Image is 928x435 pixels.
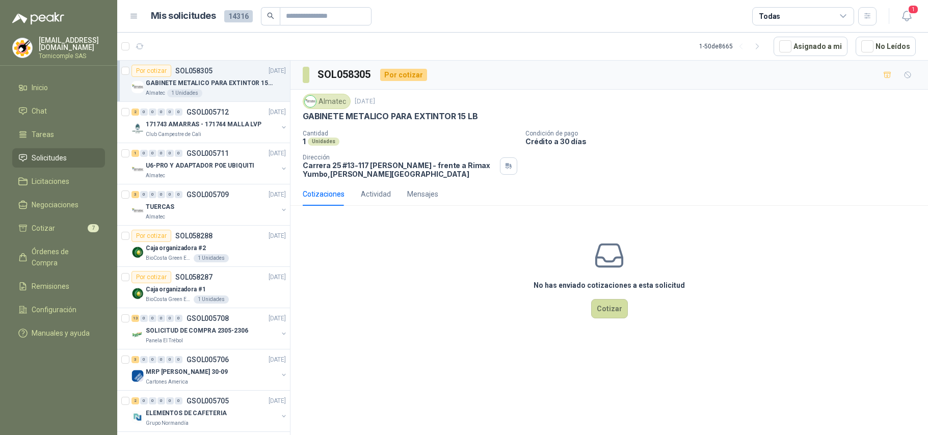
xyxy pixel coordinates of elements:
img: Company Logo [13,38,32,58]
div: 1 Unidades [194,295,229,304]
div: Actividad [361,188,391,200]
div: 0 [140,315,148,322]
span: Configuración [32,304,76,315]
p: SOLICITUD DE COMPRA 2305-2306 [146,326,248,336]
div: 0 [166,356,174,363]
div: Mensajes [407,188,438,200]
div: 0 [166,150,174,157]
div: 0 [157,356,165,363]
img: Company Logo [131,287,144,300]
p: MRP [PERSON_NAME] 30-09 [146,367,228,377]
div: 0 [149,315,156,322]
span: Cotizar [32,223,55,234]
div: 3 [131,356,139,363]
div: Cotizaciones [303,188,344,200]
div: Por cotizar [131,230,171,242]
p: Carrera 25 #13-117 [PERSON_NAME] - frente a Rimax Yumbo , [PERSON_NAME][GEOGRAPHIC_DATA] [303,161,496,178]
button: 1 [897,7,916,25]
span: Negociaciones [32,199,78,210]
p: Grupo Normandía [146,419,189,427]
p: Almatec [146,172,165,180]
p: GSOL005705 [187,397,229,404]
p: Cantidad [303,130,517,137]
div: 0 [166,315,174,322]
img: Company Logo [305,96,316,107]
div: 0 [166,191,174,198]
h3: No has enviado cotizaciones a esta solicitud [534,280,685,291]
img: Logo peakr [12,12,64,24]
button: No Leídos [856,37,916,56]
p: SOL058288 [175,232,213,239]
p: GSOL005712 [187,108,229,116]
a: Negociaciones [12,195,105,214]
a: 2 0 0 0 0 0 GSOL005705[DATE] Company LogoELEMENTOS DE CAFETERIAGrupo Normandía [131,395,288,427]
a: Por cotizarSOL058287[DATE] Company LogoCaja organizadora #1BioCosta Green Energy S.A.S1 Unidades [117,267,290,308]
a: 1 0 0 0 0 0 GSOL005711[DATE] Company LogoU6-PRO Y ADAPTADOR POE UBIQUITIAlmatec [131,147,288,180]
div: 0 [140,356,148,363]
div: 0 [175,191,182,198]
p: Club Campestre de Cali [146,130,201,139]
p: [DATE] [269,231,286,241]
div: Almatec [303,94,351,109]
p: GSOL005711 [187,150,229,157]
div: 0 [157,315,165,322]
a: Cotizar7 [12,219,105,238]
a: Manuales y ayuda [12,323,105,343]
a: Por cotizarSOL058305[DATE] Company LogoGABINETE METALICO PARA EXTINTOR 15 LBAlmatec1 Unidades [117,61,290,102]
div: 0 [149,150,156,157]
div: 3 [131,191,139,198]
span: Tareas [32,129,54,140]
div: 1 Unidades [194,254,229,262]
p: Dirección [303,154,496,161]
img: Company Logo [131,246,144,258]
a: Licitaciones [12,172,105,191]
div: 0 [149,356,156,363]
span: Licitaciones [32,176,69,187]
span: Inicio [32,82,48,93]
p: Tornicomple SAS [39,53,105,59]
p: [DATE] [269,314,286,323]
span: Remisiones [32,281,69,292]
p: [DATE] [269,355,286,365]
div: 0 [175,108,182,116]
p: Caja organizadora #2 [146,243,206,253]
a: Tareas [12,125,105,144]
a: Órdenes de Compra [12,242,105,273]
p: [DATE] [355,97,375,106]
img: Company Logo [131,329,144,341]
a: Configuración [12,300,105,319]
div: 0 [149,108,156,116]
p: Cartones America [146,378,188,386]
a: Remisiones [12,277,105,296]
div: 13 [131,315,139,322]
a: Por cotizarSOL058288[DATE] Company LogoCaja organizadora #2BioCosta Green Energy S.A.S1 Unidades [117,226,290,267]
p: SOL058305 [175,67,213,74]
p: [DATE] [269,396,286,406]
span: search [267,12,274,19]
span: 14316 [224,10,253,22]
p: U6-PRO Y ADAPTADOR POE UBIQUITI [146,161,254,171]
p: 1 [303,137,306,146]
div: 0 [140,397,148,404]
div: 0 [157,150,165,157]
a: 2 0 0 0 0 0 GSOL005712[DATE] Company Logo171743 AMARRAS - 171744 MALLA LVPClub Campestre de Cali [131,106,288,139]
p: Almatec [146,89,165,97]
p: [DATE] [269,273,286,282]
span: Manuales y ayuda [32,328,90,339]
div: 0 [175,315,182,322]
h1: Mis solicitudes [151,9,216,23]
p: ELEMENTOS DE CAFETERIA [146,409,227,418]
p: GSOL005706 [187,356,229,363]
div: Por cotizar [131,65,171,77]
div: Unidades [308,138,339,146]
p: GABINETE METALICO PARA EXTINTOR 15 LB [303,111,478,122]
a: Chat [12,101,105,121]
img: Company Logo [131,411,144,423]
p: [DATE] [269,66,286,76]
div: 2 [131,397,139,404]
div: 0 [149,397,156,404]
p: TUERCAS [146,202,174,212]
p: Crédito a 30 días [525,137,924,146]
a: Inicio [12,78,105,97]
div: 0 [157,108,165,116]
